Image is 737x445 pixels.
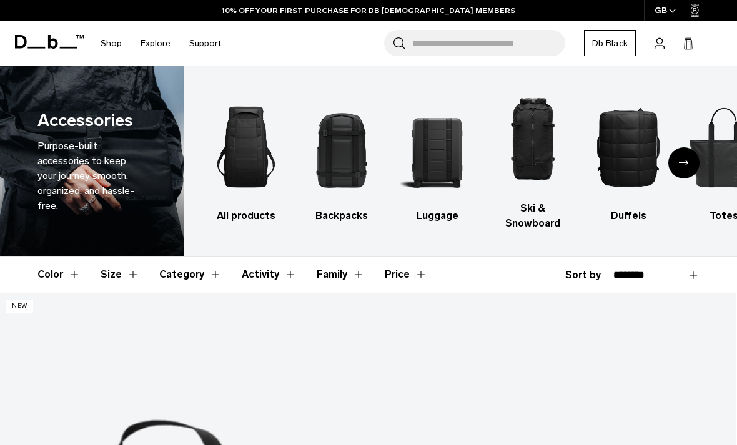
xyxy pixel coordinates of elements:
[400,208,474,223] h3: Luggage
[141,21,171,66] a: Explore
[496,201,570,231] h3: Ski & Snowboard
[242,257,297,293] button: Toggle Filter
[37,139,147,213] div: Purpose-built accessories to keep your journey smooth, organized, and hassle-free.
[591,92,665,223] a: Db Duffels
[400,92,474,223] li: 3 / 10
[584,30,636,56] a: Db Black
[209,92,283,202] img: Db
[400,92,474,202] img: Db
[159,257,222,293] button: Toggle Filter
[101,257,139,293] button: Toggle Filter
[496,84,570,231] a: Db Ski & Snowboard
[305,92,378,202] img: Db
[209,92,283,223] a: Db All products
[317,257,365,293] button: Toggle Filter
[496,84,570,195] img: Db
[91,21,230,66] nav: Main Navigation
[305,208,378,223] h3: Backpacks
[6,300,33,313] p: New
[209,92,283,223] li: 1 / 10
[37,108,133,134] h1: Accessories
[591,92,665,223] li: 5 / 10
[591,92,665,202] img: Db
[305,92,378,223] a: Db Backpacks
[101,21,122,66] a: Shop
[209,208,283,223] h3: All products
[496,84,570,231] li: 4 / 10
[400,92,474,223] a: Db Luggage
[222,5,515,16] a: 10% OFF YOUR FIRST PURCHASE FOR DB [DEMOGRAPHIC_DATA] MEMBERS
[305,92,378,223] li: 2 / 10
[37,257,81,293] button: Toggle Filter
[591,208,665,223] h3: Duffels
[385,257,427,293] button: Toggle Price
[668,147,700,178] div: Next slide
[189,21,221,66] a: Support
